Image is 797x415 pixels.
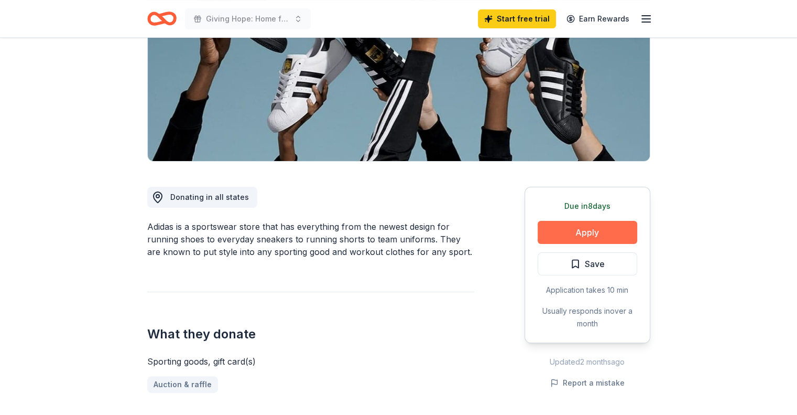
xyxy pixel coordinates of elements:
[147,6,177,31] a: Home
[538,305,637,330] div: Usually responds in over a month
[538,252,637,275] button: Save
[147,376,218,393] a: Auction & raffle
[538,284,637,296] div: Application takes 10 min
[525,356,650,368] div: Updated 2 months ago
[538,200,637,212] div: Due in 8 days
[147,355,474,368] div: Sporting goods, gift card(s)
[170,193,249,201] span: Donating in all states
[478,9,556,28] a: Start free trial
[185,8,311,29] button: Giving Hope: Home for the Harvest
[550,377,625,389] button: Report a mistake
[585,257,605,271] span: Save
[147,326,474,343] h2: What they donate
[560,9,636,28] a: Earn Rewards
[206,13,290,25] span: Giving Hope: Home for the Harvest
[538,221,637,244] button: Apply
[147,220,474,258] div: Adidas is a sportswear store that has everything from the newest design for running shoes to ever...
